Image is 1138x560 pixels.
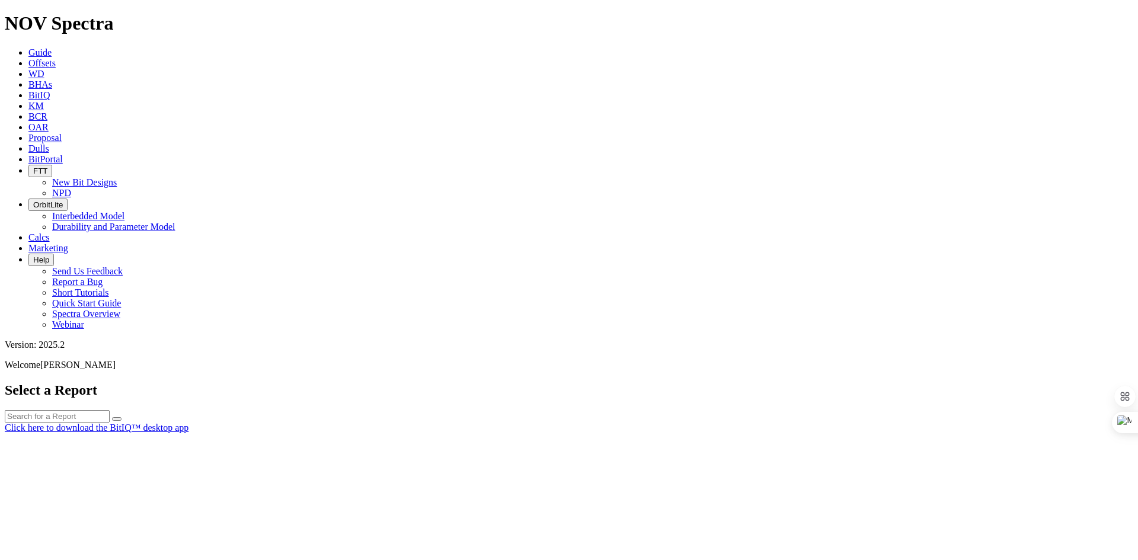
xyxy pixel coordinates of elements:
[52,211,124,221] a: Interbedded Model
[52,188,71,198] a: NPD
[28,243,68,253] a: Marketing
[5,410,110,423] input: Search for a Report
[28,165,52,177] button: FTT
[40,360,116,370] span: [PERSON_NAME]
[28,101,44,111] a: KM
[33,200,63,209] span: OrbitLite
[52,222,175,232] a: Durability and Parameter Model
[52,177,117,187] a: New Bit Designs
[28,143,49,153] a: Dulls
[28,232,50,242] a: Calcs
[28,58,56,68] a: Offsets
[33,255,49,264] span: Help
[52,319,84,329] a: Webinar
[33,167,47,175] span: FTT
[28,154,63,164] a: BitPortal
[28,111,47,121] a: BCR
[28,122,49,132] a: OAR
[52,266,123,276] a: Send Us Feedback
[52,287,109,297] a: Short Tutorials
[28,90,50,100] a: BitIQ
[52,309,120,319] a: Spectra Overview
[28,254,54,266] button: Help
[28,79,52,89] a: BHAs
[5,340,1133,350] div: Version: 2025.2
[28,133,62,143] a: Proposal
[52,298,121,308] a: Quick Start Guide
[28,47,52,57] a: Guide
[28,199,68,211] button: OrbitLite
[5,382,1133,398] h2: Select a Report
[5,360,1133,370] p: Welcome
[28,69,44,79] a: WD
[52,277,103,287] a: Report a Bug
[5,423,188,433] a: Click here to download the BitIQ™ desktop app
[5,12,1133,34] h1: NOV Spectra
